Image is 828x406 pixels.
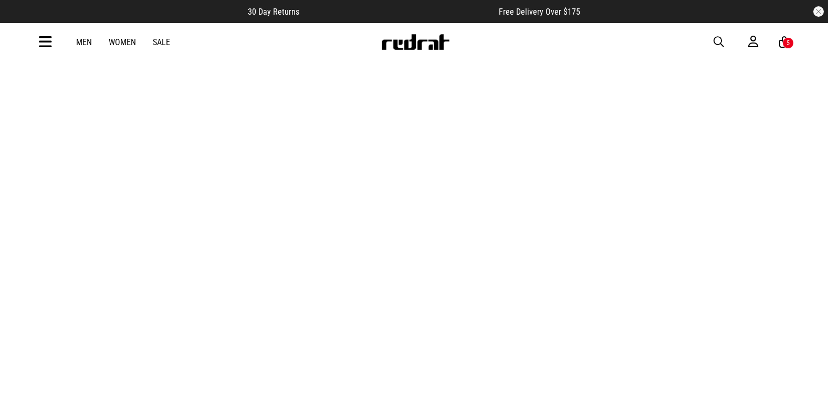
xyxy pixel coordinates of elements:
[499,7,580,17] span: Free Delivery Over $175
[17,217,31,240] button: Previous slide
[76,37,92,47] a: Men
[153,37,170,47] a: Sale
[797,217,811,240] button: Next slide
[248,7,299,17] span: 30 Day Returns
[109,37,136,47] a: Women
[381,34,450,50] img: Redrat logo
[787,39,790,47] div: 5
[320,6,478,17] iframe: Customer reviews powered by Trustpilot
[779,37,789,48] a: 5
